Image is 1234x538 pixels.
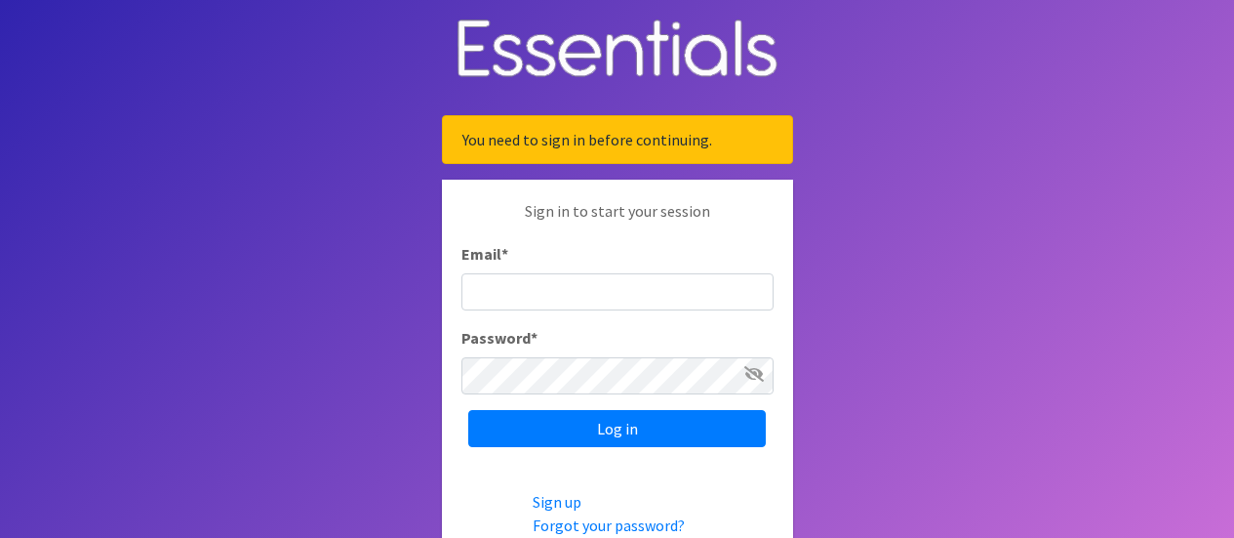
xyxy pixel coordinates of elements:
p: Sign in to start your session [461,199,774,242]
div: You need to sign in before continuing. [442,115,793,164]
a: Sign up [533,492,581,512]
label: Password [461,326,537,350]
input: Log in [468,410,766,447]
a: Forgot your password? [533,516,685,535]
label: Email [461,242,508,266]
abbr: required [531,328,537,348]
abbr: required [501,244,508,264]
